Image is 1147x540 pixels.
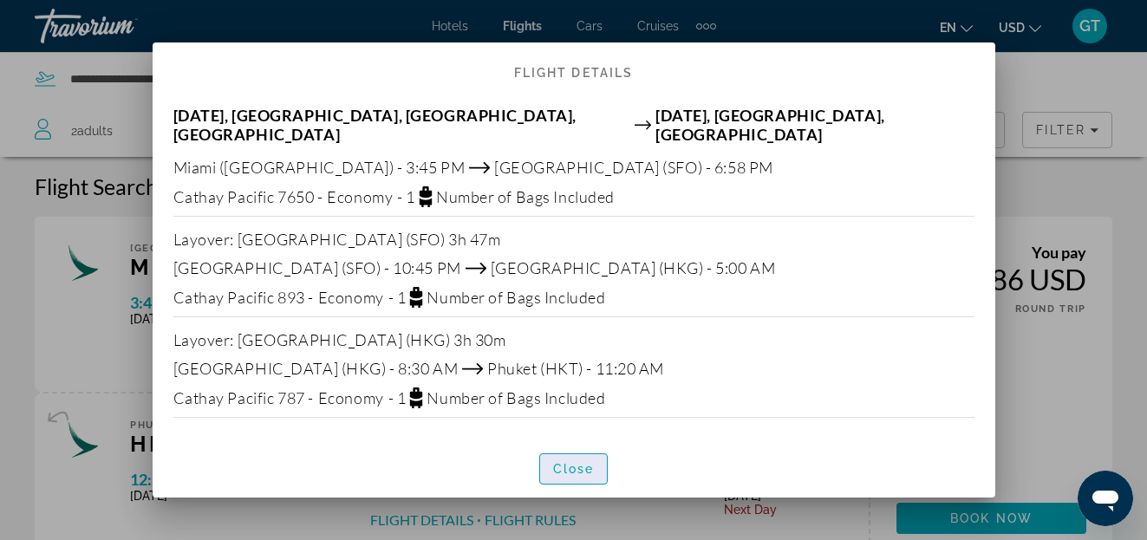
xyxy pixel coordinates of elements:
button: Close [539,453,609,485]
span: [DATE], [GEOGRAPHIC_DATA], [GEOGRAPHIC_DATA], [GEOGRAPHIC_DATA] [173,106,630,144]
span: - 1 [388,288,407,307]
span: Number of Bags Included [427,288,605,307]
span: [DATE], [GEOGRAPHIC_DATA], [GEOGRAPHIC_DATA] [655,106,974,144]
span: [GEOGRAPHIC_DATA] (HKG) - 8:30 AM [173,359,459,378]
span: [GEOGRAPHIC_DATA] (SFO) - 6:58 PM [494,158,773,177]
span: [GEOGRAPHIC_DATA] (SFO) - 10:45 PM [173,258,461,277]
span: Economy [327,187,393,206]
div: Cathay Pacific 893 - [173,287,974,308]
span: Economy [318,288,384,307]
span: Layover [173,330,231,349]
span: Number of Bags Included [436,187,615,206]
span: - 1 [388,388,407,407]
span: Miami ([GEOGRAPHIC_DATA]) - 3:45 PM [173,158,466,177]
span: Layover [173,230,231,249]
span: Close [553,462,595,476]
span: Number of Bags Included [427,388,605,407]
span: [GEOGRAPHIC_DATA] (HKG) - 5:00 AM [491,258,776,277]
iframe: Button to launch messaging window [1078,471,1133,526]
div: Cathay Pacific 787 - [173,387,974,408]
h2: Flight Details [153,42,995,88]
span: Phuket (HKT) - 11:20 AM [487,359,664,378]
div: Cathay Pacific 7650 - [173,186,974,207]
span: - 1 [397,187,415,206]
span: Economy [318,388,384,407]
div: : [GEOGRAPHIC_DATA] (HKG) 3h 30m [173,330,974,349]
div: : [GEOGRAPHIC_DATA] (SFO) 3h 47m [173,230,974,249]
